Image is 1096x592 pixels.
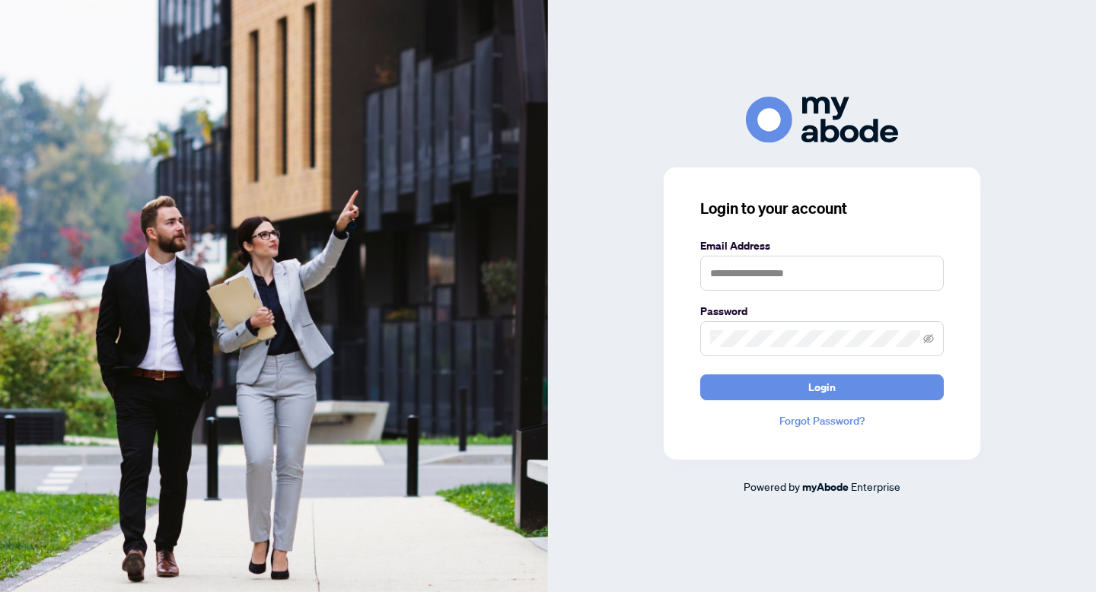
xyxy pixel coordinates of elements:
[700,198,944,219] h3: Login to your account
[700,374,944,400] button: Login
[744,479,800,493] span: Powered by
[700,412,944,429] a: Forgot Password?
[746,97,898,143] img: ma-logo
[802,479,849,495] a: myAbode
[851,479,900,493] span: Enterprise
[700,237,944,254] label: Email Address
[923,333,934,344] span: eye-invisible
[700,303,944,320] label: Password
[808,375,836,399] span: Login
